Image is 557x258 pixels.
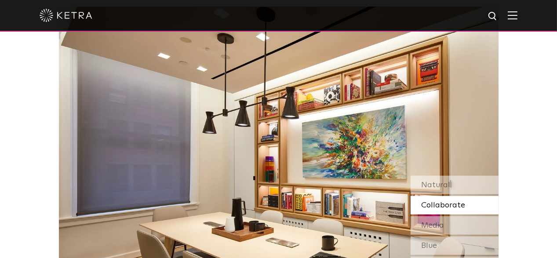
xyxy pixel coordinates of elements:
img: search icon [488,11,499,22]
span: Media [422,222,444,229]
span: Collaborate [422,201,466,209]
span: Blue [422,242,437,250]
img: ketra-logo-2019-white [40,9,92,22]
span: Natural [422,181,451,189]
img: Hamburger%20Nav.svg [508,11,517,19]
